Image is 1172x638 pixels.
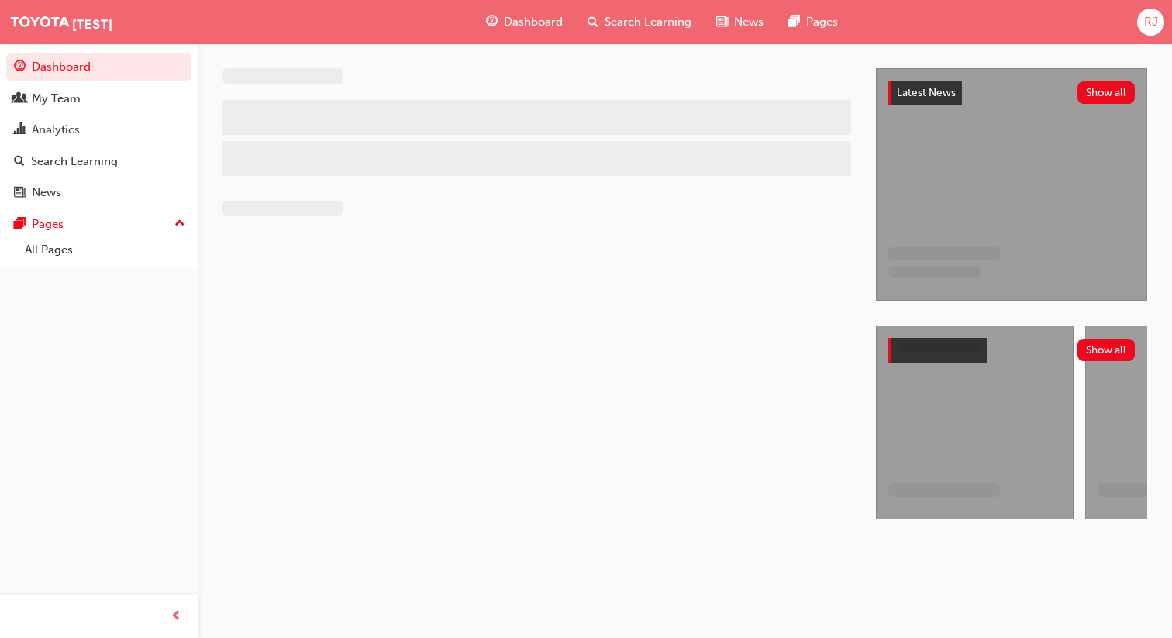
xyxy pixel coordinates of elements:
[504,13,563,31] span: Dashboard
[776,6,850,38] a: pages-iconPages
[806,13,838,31] span: Pages
[14,123,26,137] span: chart-icon
[171,607,182,626] span: prev-icon
[897,86,956,99] span: Latest News
[1137,9,1164,36] button: RJ
[8,12,186,32] img: Trak
[6,147,191,176] a: Search Learning
[6,210,191,239] button: Pages
[32,184,61,202] div: News
[32,216,64,233] div: Pages
[6,53,191,81] a: Dashboard
[888,338,1135,363] div: Show all
[31,153,118,171] div: Search Learning
[6,53,191,207] div: DashboardMy TeamAnalyticsSearch LearningNews
[1077,339,1136,361] button: Show all
[32,90,81,108] div: My Team
[14,218,26,232] span: pages-icon
[14,92,26,106] span: people-icon
[605,13,691,31] span: Search Learning
[716,12,728,32] span: news-icon
[704,6,776,38] a: news-iconNews
[14,155,25,169] span: search-icon
[1144,13,1158,31] span: RJ
[888,81,1135,105] div: Latest NewsShow all
[1077,81,1136,104] button: Show all
[788,12,800,32] span: pages-icon
[19,238,191,262] a: All Pages
[6,178,191,207] a: News
[174,214,185,234] span: up-icon
[6,116,191,144] a: Analytics
[14,60,26,74] span: guage-icon
[575,6,704,38] a: search-iconSearch Learning
[588,12,598,32] span: search-icon
[486,12,498,32] span: guage-icon
[474,6,575,38] a: guage-iconDashboard
[14,186,26,200] span: news-icon
[6,84,191,113] a: My Team
[734,13,764,31] span: News
[32,121,80,139] div: Analytics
